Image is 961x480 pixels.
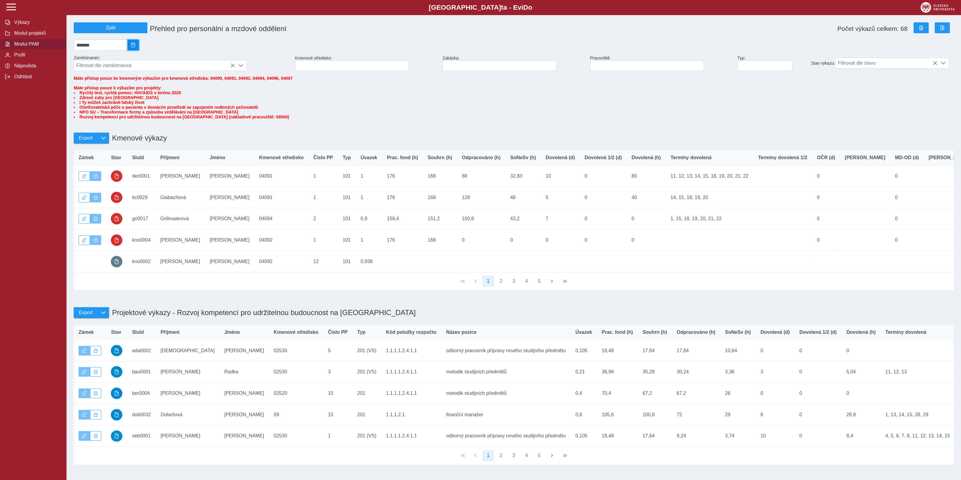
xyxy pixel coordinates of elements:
[127,251,155,272] td: kno0002
[356,251,382,272] td: 0,938
[12,31,61,36] span: Modul projektů
[890,208,924,230] td: 0
[588,53,735,73] div: Pracoviště:
[842,425,881,447] td: 8,4
[546,155,575,160] span: Dovolená (d)
[127,340,156,361] td: ada0002
[132,155,144,160] span: SluId
[219,383,269,404] td: [PERSON_NAME]
[638,404,672,425] td: 100,8
[381,425,441,447] td: 1.1.1.1.2.4.1.1
[382,166,423,187] td: 176
[111,234,122,246] button: uzamčeno
[323,404,353,425] td: 15
[521,450,532,462] button: 4
[90,410,102,420] button: Uzamknout lze pouze výkaz, který je podepsán a schválen.
[338,208,356,230] td: 101
[323,340,353,361] td: 5
[638,425,672,447] td: 17,64
[423,166,457,187] td: 168
[441,425,571,447] td: odborný pracovník přípravy nového studijního předmětu
[79,310,93,315] span: Export
[353,340,381,361] td: 201 (VS)
[74,100,954,105] li: I Ty můžeš zachránit lidský život
[79,171,90,181] button: Odemknout výkaz.
[842,404,881,425] td: 28,8
[580,230,627,251] td: 0
[842,361,881,383] td: 5,04
[812,187,840,208] td: 0
[837,25,908,32] span: Počet výkazů celkem: 68
[127,40,139,50] button: 2025/09
[292,53,440,73] div: Kmenové středisko:
[597,425,638,447] td: 18,48
[343,155,351,160] span: Typ
[356,230,382,251] td: 1
[462,155,501,160] span: Odpracováno (h)
[534,450,545,462] button: 5
[156,361,219,383] td: [PERSON_NAME]
[812,230,840,251] td: 0
[756,361,795,383] td: 3
[508,275,520,287] button: 3
[111,192,122,203] button: uzamčeno
[638,340,672,361] td: 17,64
[219,361,269,383] td: Radka
[127,187,155,208] td: tic0029
[627,208,666,230] td: 0
[627,230,666,251] td: 0
[328,330,348,335] span: Číslo PP
[111,155,121,160] span: Stav
[890,230,924,251] td: 0
[725,330,751,335] span: SoNeSv (h)
[90,367,102,377] button: Uzamknout lze pouze výkaz, který je podepsán a schválen.
[571,404,597,425] td: 0,6
[585,155,622,160] span: Dovolená 1/2 (d)
[423,187,457,208] td: 168
[505,230,541,251] td: 0
[156,404,219,425] td: Dobešová
[127,425,156,447] td: seb0001
[127,230,155,251] td: kno0004
[672,361,720,383] td: 30,24
[308,230,338,251] td: 1
[580,208,627,230] td: 0
[571,340,597,361] td: 0,105
[756,404,795,425] td: 6
[79,431,90,441] button: Výkaz je odemčen.
[90,193,102,202] button: Výkaz uzamčen.
[495,450,507,462] button: 2
[597,340,638,361] td: 18,48
[269,340,323,361] td: 02530
[127,166,155,187] td: der0001
[890,187,924,208] td: 0
[672,340,720,361] td: 17,64
[541,208,580,230] td: 7
[353,383,381,404] td: 201
[643,330,667,335] span: Souhrn (h)
[666,208,753,230] td: 1, 15, 18, 19, 20, 21, 22
[720,340,756,361] td: 10,64
[756,340,795,361] td: 0
[528,4,532,11] span: o
[799,330,837,335] span: Dovolená 1/2 (d)
[79,410,90,420] button: Výkaz je odemčen.
[156,425,219,447] td: [PERSON_NAME]
[356,208,382,230] td: 0,9
[127,208,155,230] td: gri0017
[313,155,333,160] span: Číslo PP
[795,404,842,425] td: 0
[381,404,441,425] td: 1.1.1.2.1
[666,166,753,187] td: 11, 12, 13, 14, 15, 18, 19, 20, 21, 22
[353,425,381,447] td: 201 (VS)
[756,383,795,404] td: 0
[74,76,293,81] span: Máte přístup pouze ke kmenovým výkazům pro kmenová střediska: 04090, 04091, 04092, 04094, 04096, ...
[254,187,309,208] td: 04091
[501,4,503,11] span: t
[156,187,205,208] td: Glabazňová
[90,235,102,245] button: Výkaz uzamčen.
[541,187,580,208] td: 5
[423,208,457,230] td: 151,2
[627,166,666,187] td: 80
[914,22,929,33] button: Export do Excelu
